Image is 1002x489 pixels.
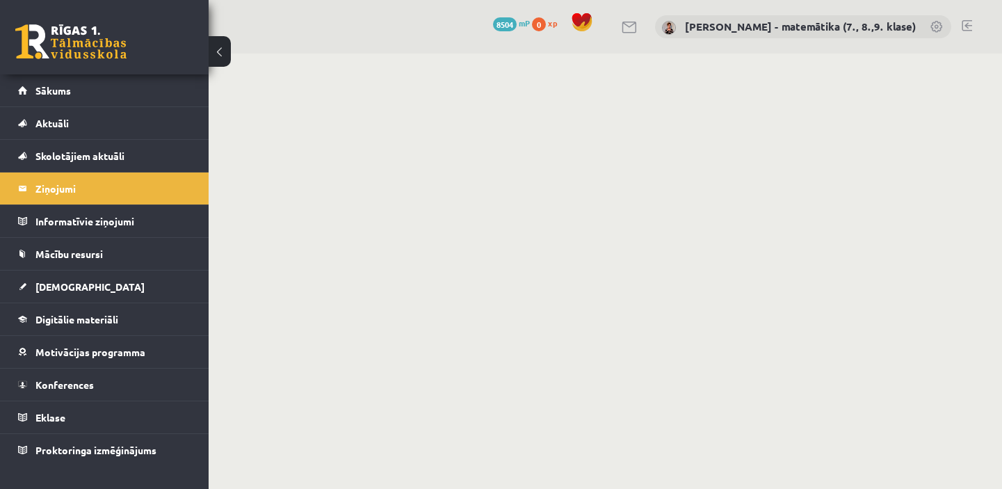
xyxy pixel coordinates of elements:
[18,336,191,368] a: Motivācijas programma
[493,17,517,31] span: 8504
[35,205,191,237] legend: Informatīvie ziņojumi
[18,140,191,172] a: Skolotājiem aktuāli
[18,401,191,433] a: Eklase
[519,17,530,29] span: mP
[35,346,145,358] span: Motivācijas programma
[35,248,103,260] span: Mācību resursi
[18,74,191,106] a: Sākums
[35,313,118,326] span: Digitālie materiāli
[18,205,191,237] a: Informatīvie ziņojumi
[35,411,65,424] span: Eklase
[18,434,191,466] a: Proktoringa izmēģinājums
[35,117,69,129] span: Aktuāli
[18,238,191,270] a: Mācību resursi
[662,21,676,35] img: Irēna Roze - matemātika (7., 8.,9. klase)
[35,444,156,456] span: Proktoringa izmēģinājums
[548,17,557,29] span: xp
[35,378,94,391] span: Konferences
[493,17,530,29] a: 8504 mP
[18,369,191,401] a: Konferences
[18,107,191,139] a: Aktuāli
[18,271,191,303] a: [DEMOGRAPHIC_DATA]
[35,150,124,162] span: Skolotājiem aktuāli
[35,84,71,97] span: Sākums
[685,19,916,33] a: [PERSON_NAME] - matemātika (7., 8.,9. klase)
[532,17,564,29] a: 0 xp
[15,24,127,59] a: Rīgas 1. Tālmācības vidusskola
[35,280,145,293] span: [DEMOGRAPHIC_DATA]
[18,303,191,335] a: Digitālie materiāli
[18,173,191,205] a: Ziņojumi
[532,17,546,31] span: 0
[35,173,191,205] legend: Ziņojumi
